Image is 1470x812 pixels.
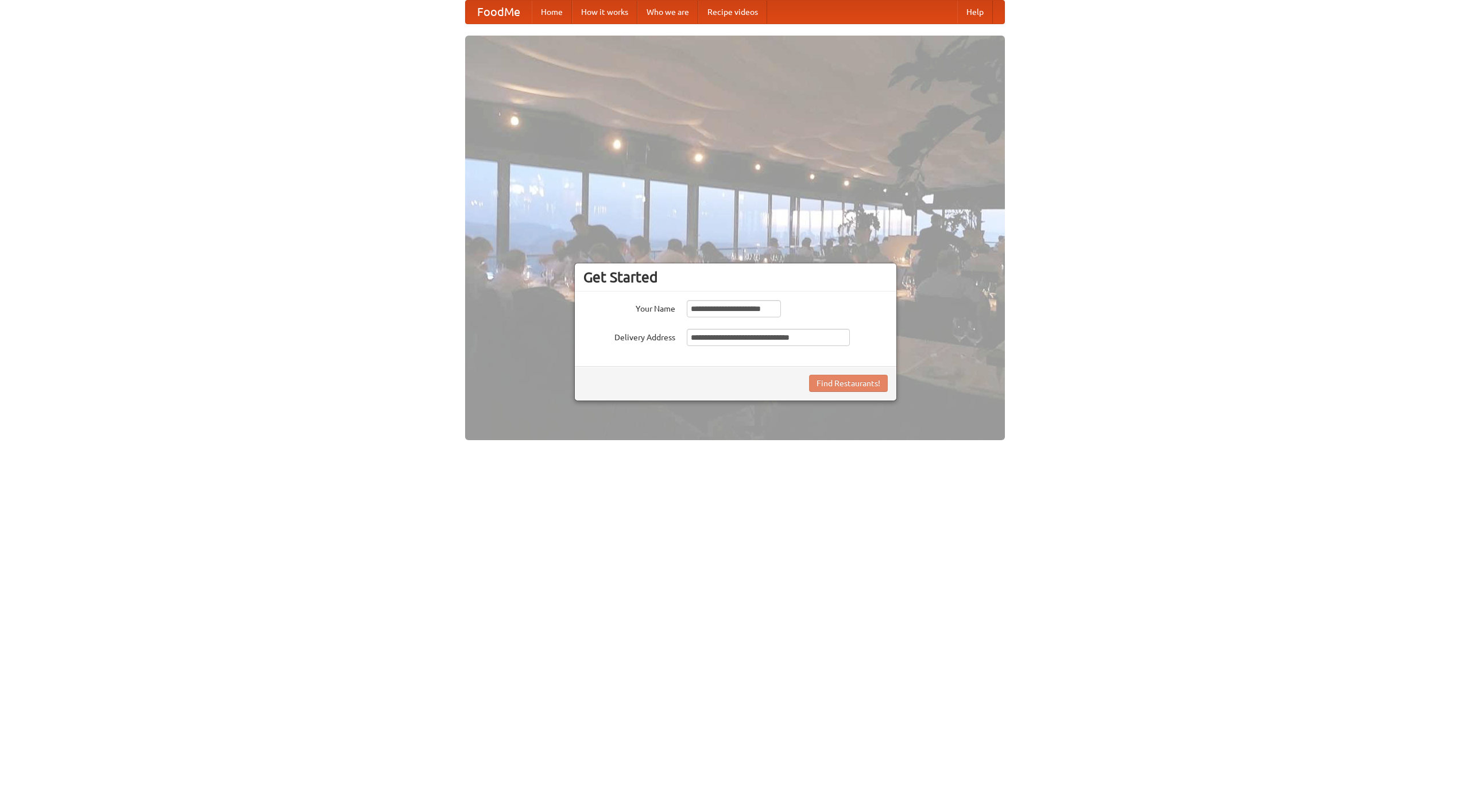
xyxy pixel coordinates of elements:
a: Help [957,1,993,24]
button: Find Restaurants! [809,375,888,392]
h3: Get Started [583,269,888,286]
a: FoodMe [466,1,532,24]
a: Home [532,1,572,24]
label: Delivery Address [583,329,675,343]
label: Your Name [583,300,675,314]
a: Recipe videos [698,1,767,24]
a: Who we are [637,1,698,24]
a: How it works [572,1,637,24]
